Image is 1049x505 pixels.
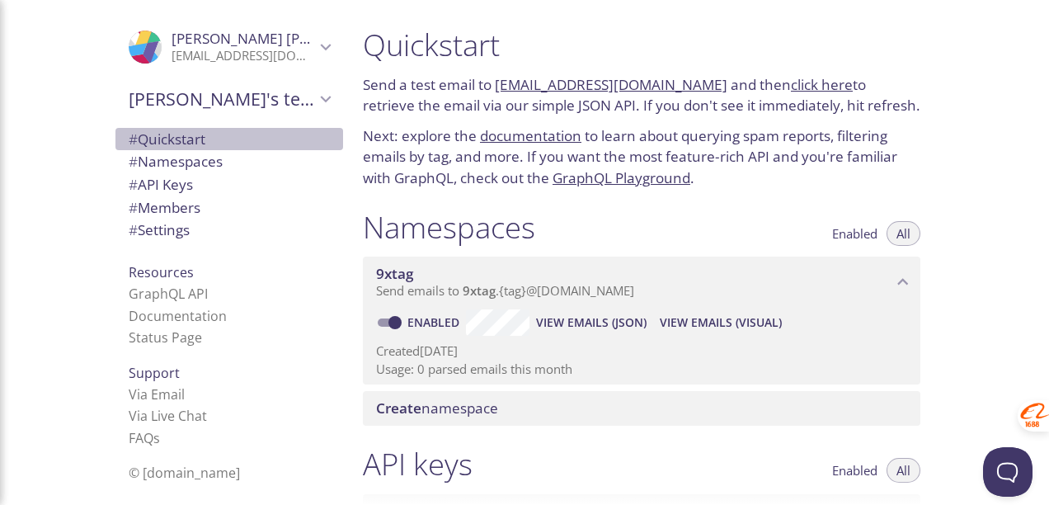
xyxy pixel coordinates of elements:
[172,29,397,48] span: [PERSON_NAME] [PERSON_NAME]
[115,78,343,120] div: Elizabeth's team
[363,391,920,426] div: Create namespace
[129,152,223,171] span: Namespaces
[115,150,343,173] div: Namespaces
[115,20,343,74] div: Elizabeth Davis
[129,87,315,111] span: [PERSON_NAME]'s team
[129,198,200,217] span: Members
[376,264,413,283] span: 9xtag
[463,282,496,299] span: 9xtag
[115,219,343,242] div: Team Settings
[376,361,907,378] p: Usage: 0 parsed emails this month
[660,313,782,333] span: View Emails (Visual)
[791,75,853,94] a: click here
[536,313,647,333] span: View Emails (JSON)
[115,196,343,219] div: Members
[129,130,205,149] span: Quickstart
[376,399,498,418] span: namespace
[363,209,535,246] h1: Namespaces
[115,173,343,196] div: API Keys
[129,429,160,447] a: FAQ
[172,48,315,64] p: [EMAIL_ADDRESS][DOMAIN_NAME]
[553,168,690,187] a: GraphQL Playground
[376,399,421,418] span: Create
[129,307,227,325] a: Documentation
[153,429,160,447] span: s
[363,446,473,483] h1: API keys
[129,285,208,303] a: GraphQL API
[495,75,727,94] a: [EMAIL_ADDRESS][DOMAIN_NAME]
[822,458,887,483] button: Enabled
[653,309,788,336] button: View Emails (Visual)
[129,152,138,171] span: #
[129,263,194,281] span: Resources
[129,464,240,482] span: © [DOMAIN_NAME]
[983,447,1033,497] iframe: Help Scout Beacon - Open
[376,282,634,299] span: Send emails to . {tag} @[DOMAIN_NAME]
[363,125,920,189] p: Next: explore the to learn about querying spam reports, filtering emails by tag, and more. If you...
[115,128,343,151] div: Quickstart
[529,309,653,336] button: View Emails (JSON)
[376,342,907,360] p: Created [DATE]
[887,221,920,246] button: All
[129,364,180,382] span: Support
[822,221,887,246] button: Enabled
[480,126,581,145] a: documentation
[363,26,920,64] h1: Quickstart
[129,198,138,217] span: #
[405,314,466,330] a: Enabled
[363,74,920,116] p: Send a test email to and then to retrieve the email via our simple JSON API. If you don't see it ...
[129,407,207,425] a: Via Live Chat
[129,130,138,149] span: #
[129,175,193,194] span: API Keys
[363,257,920,308] div: 9xtag namespace
[129,220,138,239] span: #
[129,385,185,404] a: Via Email
[887,458,920,483] button: All
[129,220,190,239] span: Settings
[129,328,202,347] a: Status Page
[129,175,138,194] span: #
